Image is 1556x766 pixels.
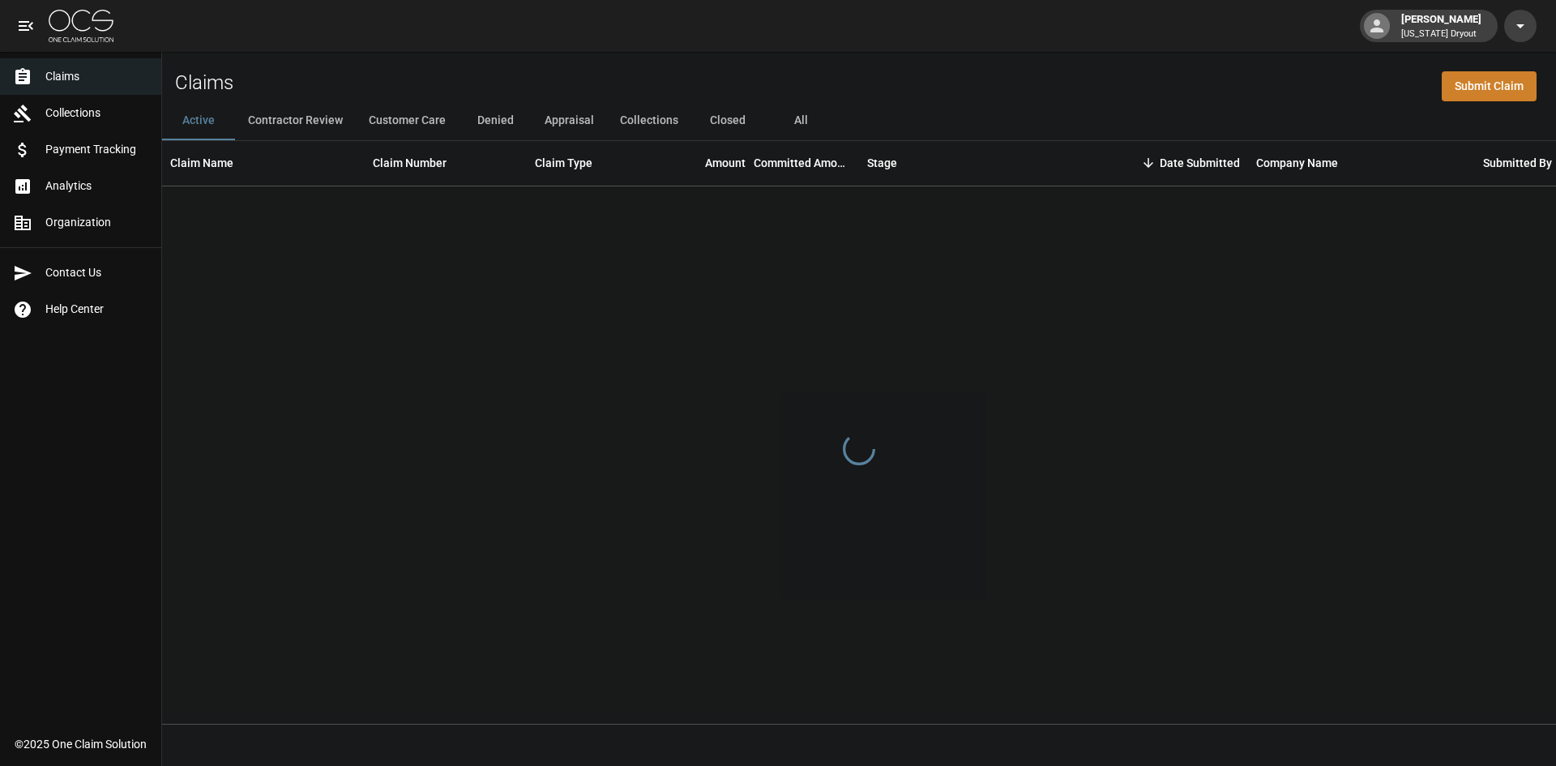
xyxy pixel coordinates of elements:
[162,101,1556,140] div: dynamic tabs
[532,101,607,140] button: Appraisal
[45,301,148,318] span: Help Center
[754,140,851,186] div: Committed Amount
[1256,140,1338,186] div: Company Name
[45,105,148,122] span: Collections
[235,101,356,140] button: Contractor Review
[867,140,897,186] div: Stage
[170,140,233,186] div: Claim Name
[356,101,459,140] button: Customer Care
[373,140,447,186] div: Claim Number
[45,214,148,231] span: Organization
[162,140,365,186] div: Claim Name
[764,101,837,140] button: All
[648,140,754,186] div: Amount
[1483,140,1552,186] div: Submitted By
[1160,140,1240,186] div: Date Submitted
[45,68,148,85] span: Claims
[691,101,764,140] button: Closed
[1395,11,1488,41] div: [PERSON_NAME]
[1442,71,1537,101] a: Submit Claim
[10,10,42,42] button: open drawer
[175,71,233,95] h2: Claims
[1401,28,1481,41] p: [US_STATE] Dryout
[162,101,235,140] button: Active
[607,101,691,140] button: Collections
[535,140,592,186] div: Claim Type
[45,141,148,158] span: Payment Tracking
[1102,140,1248,186] div: Date Submitted
[1137,152,1160,174] button: Sort
[45,178,148,195] span: Analytics
[705,140,746,186] div: Amount
[859,140,1102,186] div: Stage
[754,140,859,186] div: Committed Amount
[45,264,148,281] span: Contact Us
[49,10,113,42] img: ocs-logo-white-transparent.png
[15,736,147,752] div: © 2025 One Claim Solution
[527,140,648,186] div: Claim Type
[459,101,532,140] button: Denied
[1248,140,1475,186] div: Company Name
[365,140,527,186] div: Claim Number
